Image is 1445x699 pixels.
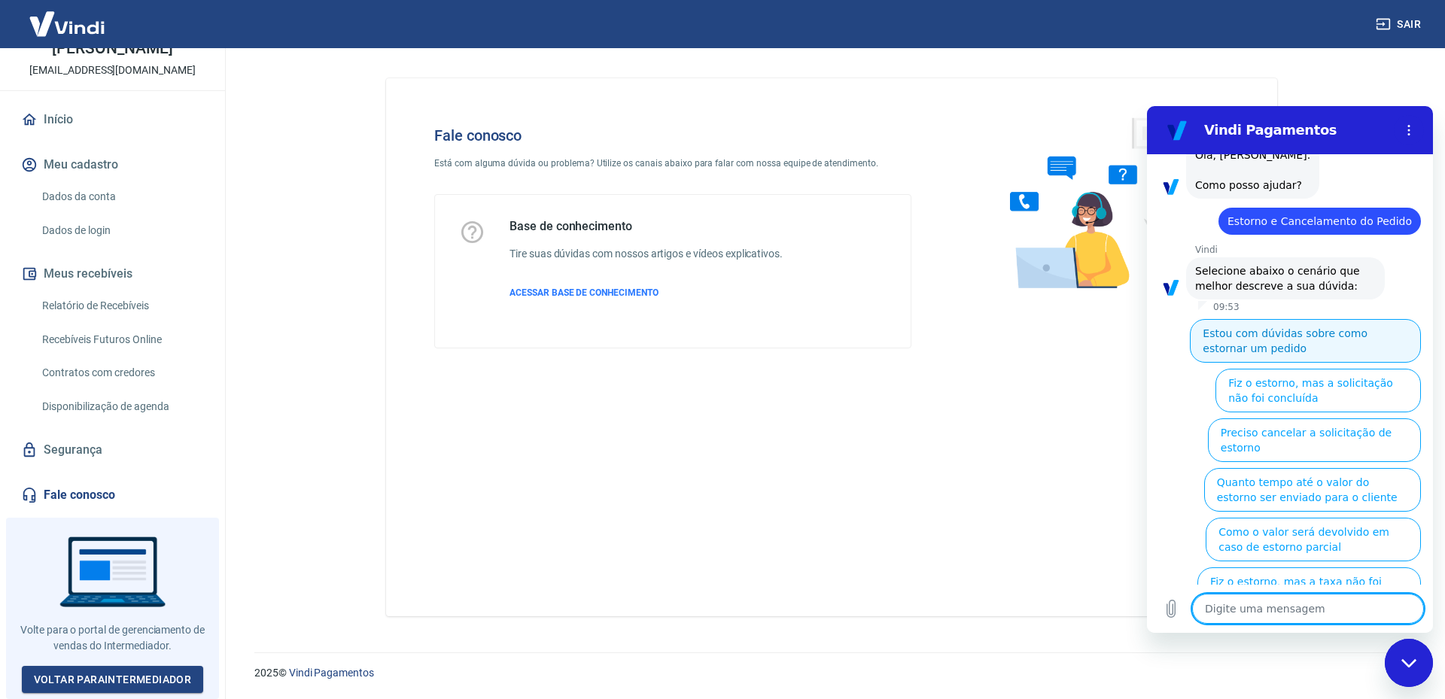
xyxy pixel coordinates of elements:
a: Relatório de Recebíveis [36,290,207,321]
span: ACESSAR BASE DE CONHECIMENTO [510,287,659,298]
p: [PERSON_NAME] [52,41,172,56]
a: Dados da conta [36,181,207,212]
h4: Fale conosco [434,126,911,144]
a: Recebíveis Futuros Online [36,324,207,355]
iframe: Janela de mensagens [1147,106,1433,633]
h5: Base de conhecimento [510,219,783,234]
a: ACESSAR BASE DE CONHECIMENTO [510,286,783,299]
p: Está com alguma dúvida ou problema? Utilize os canais abaixo para falar com nossa equipe de atend... [434,157,911,170]
a: Fale conosco [18,479,207,512]
iframe: Botão para abrir a janela de mensagens, conversa em andamento [1385,639,1433,687]
a: Voltar paraIntermediador [22,666,204,694]
button: Meus recebíveis [18,257,207,290]
button: Sair [1373,11,1427,38]
img: Vindi [18,1,116,47]
h6: Tire suas dúvidas com nossos artigos e vídeos explicativos. [510,246,783,262]
p: [EMAIL_ADDRESS][DOMAIN_NAME] [29,62,196,78]
a: Vindi Pagamentos [289,667,374,679]
a: Contratos com credores [36,357,207,388]
a: Início [18,103,207,136]
a: Dados de login [36,215,207,246]
button: Meu cadastro [18,148,207,181]
a: Segurança [18,433,207,467]
p: 2025 © [254,665,1409,681]
img: Fale conosco [980,102,1209,303]
a: Disponibilização de agenda [36,391,207,422]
